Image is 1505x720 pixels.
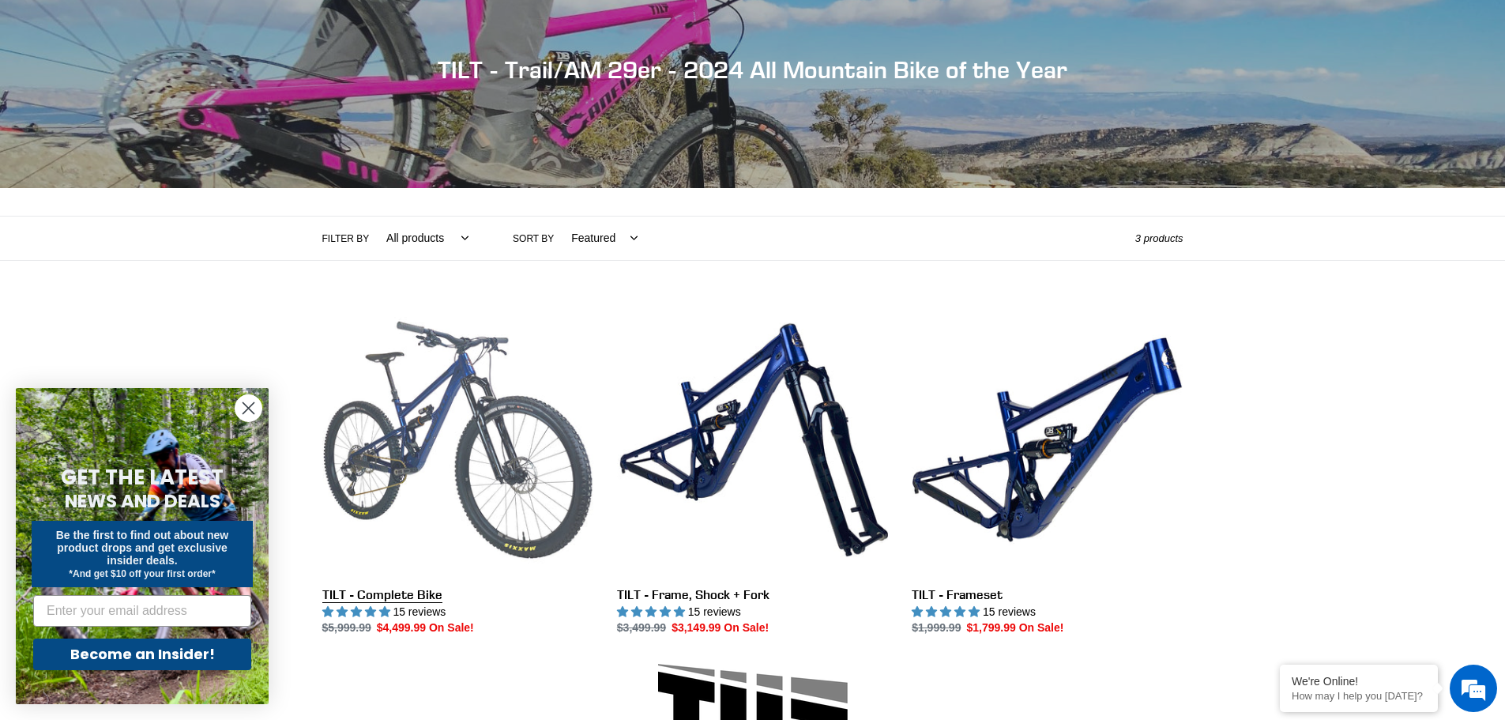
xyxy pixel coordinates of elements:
[61,463,224,492] span: GET THE LATEST
[235,394,262,422] button: Close dialog
[17,87,41,111] div: Navigation go back
[1292,675,1426,688] div: We're Online!
[513,232,554,246] label: Sort by
[56,529,229,567] span: Be the first to find out about new product drops and get exclusive insider deals.
[322,232,370,246] label: Filter by
[438,55,1067,84] span: TILT - Trail/AM 29er - 2024 All Mountain Bike of the Year
[1135,232,1183,244] span: 3 products
[92,199,218,359] span: We're online!
[1292,690,1426,702] p: How may I help you today?
[106,89,289,109] div: Chat with us now
[8,432,301,487] textarea: Type your message and hit 'Enter'
[65,488,220,514] span: NEWS AND DEALS
[259,8,297,46] div: Minimize live chat window
[33,639,251,670] button: Become an Insider!
[33,595,251,627] input: Enter your email address
[51,79,90,119] img: d_696896380_company_1647369064580_696896380
[69,568,215,579] span: *And get $10 off your first order*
